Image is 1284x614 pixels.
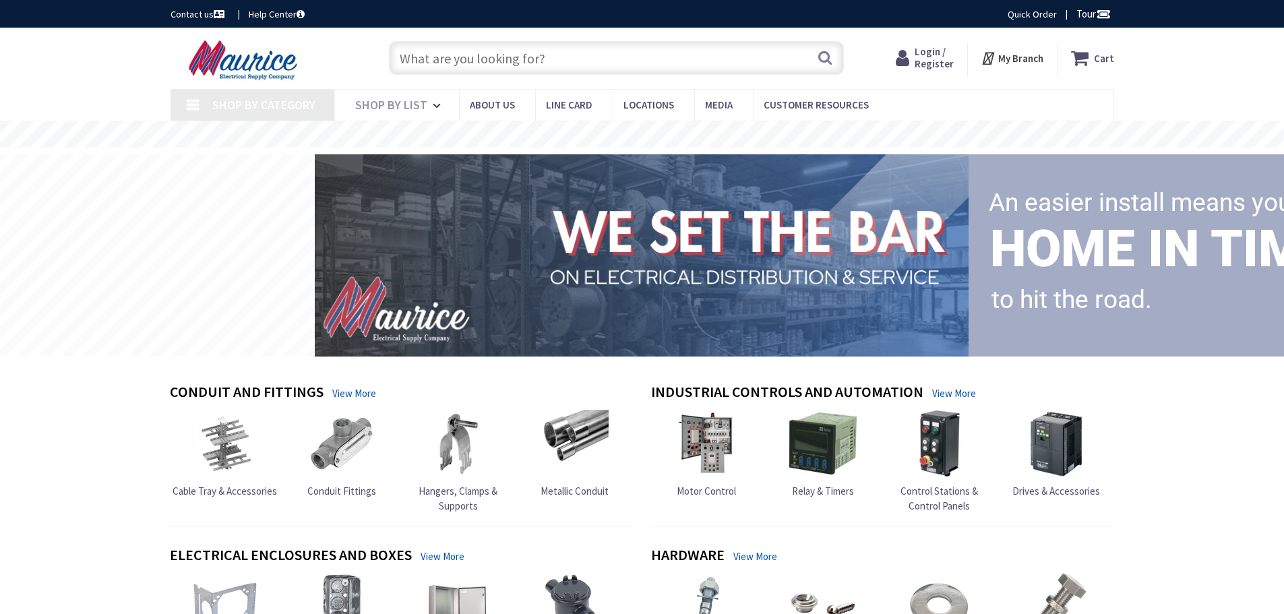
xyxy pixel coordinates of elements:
a: Login / Register [896,46,954,70]
span: Login / Register [915,45,954,70]
rs-layer: to hit the road. [991,276,1152,324]
span: Motor Control [677,485,736,497]
img: Maurice Electrical Supply Company [171,39,319,81]
img: Drives & Accessories [1022,410,1090,477]
span: Conduit Fittings [307,485,376,497]
a: Relay & Timers Relay & Timers [789,410,857,498]
img: Hangers, Clamps & Supports [425,410,492,477]
img: Conduit Fittings [308,410,375,477]
input: What are you looking for? [389,41,844,75]
img: Motor Control [673,410,740,477]
img: Cable Tray & Accessories [191,410,259,477]
h4: Conduit and Fittings [170,383,324,403]
a: Quick Order [1008,7,1057,21]
span: Drives & Accessories [1012,485,1100,497]
span: Control Stations & Control Panels [900,485,978,512]
span: Shop By Category [212,97,315,113]
h4: Hardware [651,547,725,566]
a: Conduit Fittings Conduit Fittings [307,410,376,498]
strong: Cart [1094,46,1114,70]
span: Relay & Timers [792,485,854,497]
a: Contact us [171,7,227,21]
img: 1_1.png [299,150,974,359]
span: Tour [1076,7,1111,20]
a: Metallic Conduit Metallic Conduit [541,410,609,498]
span: Cable Tray & Accessories [173,485,277,497]
h4: Electrical Enclosures and Boxes [170,547,412,566]
a: Control Stations & Control Panels Control Stations & Control Panels [884,410,995,513]
rs-layer: Free Same Day Pickup at 15 Locations [520,127,766,142]
span: Line Card [546,98,592,111]
span: Hangers, Clamps & Supports [419,485,497,512]
a: Motor Control Motor Control [673,410,740,498]
span: About us [470,98,515,111]
a: Help Center [249,7,305,21]
span: Locations [623,98,674,111]
a: Hangers, Clamps & Supports Hangers, Clamps & Supports [403,410,514,513]
img: Metallic Conduit [541,410,609,477]
h4: Industrial Controls and Automation [651,383,923,403]
a: View More [733,549,777,563]
img: Relay & Timers [789,410,857,477]
img: Control Stations & Control Panels [906,410,973,477]
a: Cart [1071,46,1114,70]
a: Cable Tray & Accessories Cable Tray & Accessories [173,410,277,498]
a: Drives & Accessories Drives & Accessories [1012,410,1100,498]
span: Shop By List [355,97,427,113]
a: View More [332,386,376,400]
div: My Branch [981,46,1043,70]
span: Media [705,98,733,111]
strong: My Branch [998,52,1043,65]
a: View More [932,386,976,400]
span: Metallic Conduit [541,485,609,497]
a: View More [421,549,464,563]
span: Customer Resources [764,98,869,111]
